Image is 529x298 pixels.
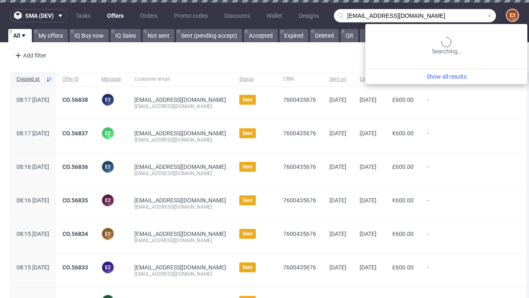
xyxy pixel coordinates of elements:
[134,170,226,177] div: [EMAIL_ADDRESS][DOMAIN_NAME]
[427,96,516,110] span: -
[507,10,518,21] figcaption: e2
[360,130,376,137] span: [DATE]
[101,76,121,83] span: Manager
[71,9,95,22] a: Tasks
[283,96,316,103] a: 7600435676
[331,9,355,22] a: Users
[134,271,226,277] div: [EMAIL_ADDRESS][DOMAIN_NAME]
[283,264,316,271] a: 7600435676
[239,76,270,83] span: Status
[8,29,32,42] a: All
[102,195,114,206] figcaption: e2
[392,130,414,137] span: €600.00
[243,197,253,204] span: Sent
[283,231,316,237] a: 7600435676
[360,197,376,204] span: [DATE]
[102,9,129,22] a: Offers
[62,76,88,83] span: Offer ID
[283,163,316,170] a: 7600435676
[279,29,308,42] a: Expired
[134,96,226,103] a: [EMAIL_ADDRESS][DOMAIN_NAME]
[134,163,226,170] a: [EMAIL_ADDRESS][DOMAIN_NAME]
[62,231,88,237] a: CO.56834
[262,9,287,22] a: Wallet
[17,231,49,237] span: 08:15 [DATE]
[283,76,316,83] span: CRM
[134,204,226,210] div: [EMAIL_ADDRESS][DOMAIN_NAME]
[329,96,346,103] span: [DATE]
[134,130,226,137] a: [EMAIL_ADDRESS][DOMAIN_NAME]
[329,197,346,204] span: [DATE]
[283,130,316,137] a: 7600435676
[17,76,43,83] span: Created at
[17,130,49,137] span: 08:17 [DATE]
[134,197,226,204] a: [EMAIL_ADDRESS][DOMAIN_NAME]
[69,29,109,42] a: IQ Buy now
[134,264,226,271] a: [EMAIL_ADDRESS][DOMAIN_NAME]
[62,197,88,204] a: CO.56835
[134,103,226,110] div: [EMAIL_ADDRESS][DOMAIN_NAME]
[427,264,516,277] span: -
[392,96,414,103] span: £600.00
[427,130,516,143] span: -
[329,130,346,137] span: [DATE]
[102,161,114,173] figcaption: e2
[294,9,324,22] a: Designs
[243,231,253,237] span: Sent
[244,29,278,42] a: Accepted
[134,231,226,237] a: [EMAIL_ADDRESS][DOMAIN_NAME]
[243,163,253,170] span: Sent
[110,29,141,42] a: IQ Sales
[25,13,54,19] span: sma (dev)
[369,72,524,81] a: Show all results
[176,29,242,42] a: Sent (pending accept)
[243,96,253,103] span: Sent
[102,94,114,106] figcaption: e2
[33,29,68,42] a: My offers
[392,163,414,170] span: £600.00
[143,29,174,42] a: Not sent
[134,137,226,143] div: [EMAIL_ADDRESS][DOMAIN_NAME]
[369,37,524,55] div: Searching…
[392,197,414,204] span: €600.00
[17,96,49,103] span: 08:17 [DATE]
[62,264,88,271] a: CO.56833
[360,231,376,237] span: [DATE]
[329,76,346,83] span: Sent on
[17,264,49,271] span: 08:15 [DATE]
[102,262,114,273] figcaption: e2
[62,96,88,103] a: CO.56838
[62,163,88,170] a: CO.56836
[427,197,516,210] span: -
[283,197,316,204] a: 7600435676
[360,96,376,103] span: [DATE]
[169,9,213,22] a: Promo codes
[341,29,358,42] a: QR
[427,163,516,177] span: -
[12,49,48,62] div: Add filter
[427,231,516,244] span: -
[360,264,376,271] span: [DATE]
[243,264,253,271] span: Sent
[219,9,255,22] a: Discounts
[135,9,162,22] a: Orders
[329,264,346,271] span: [DATE]
[360,76,376,83] span: Expires
[17,163,49,170] span: 08:16 [DATE]
[134,76,226,83] span: Customer email
[243,130,253,137] span: Sent
[134,237,226,244] div: [EMAIL_ADDRESS][DOMAIN_NAME]
[310,29,339,42] a: Deleted
[17,197,49,204] span: 08:16 [DATE]
[62,130,88,137] a: CO.56837
[392,231,414,237] span: €600.00
[102,228,114,240] figcaption: e2
[102,127,114,139] figcaption: e2
[329,163,346,170] span: [DATE]
[360,163,376,170] span: [DATE]
[392,264,414,271] span: £600.00
[10,9,67,22] button: sma (dev)
[329,231,346,237] span: [DATE]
